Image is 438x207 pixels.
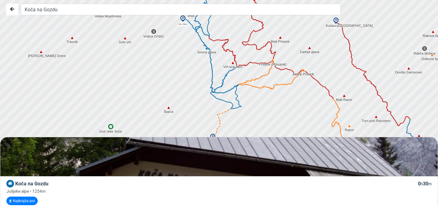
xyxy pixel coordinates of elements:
small: h [421,182,423,186]
button: Najkrajša pot [6,197,38,205]
span: 0 30 [418,181,432,187]
button: Nazaj [6,4,18,15]
span: Koča na Gozdu [15,181,48,187]
small: m [428,182,432,186]
input: Iskanje... [21,4,341,15]
div: Julijske alpe • 1254m [6,188,432,194]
